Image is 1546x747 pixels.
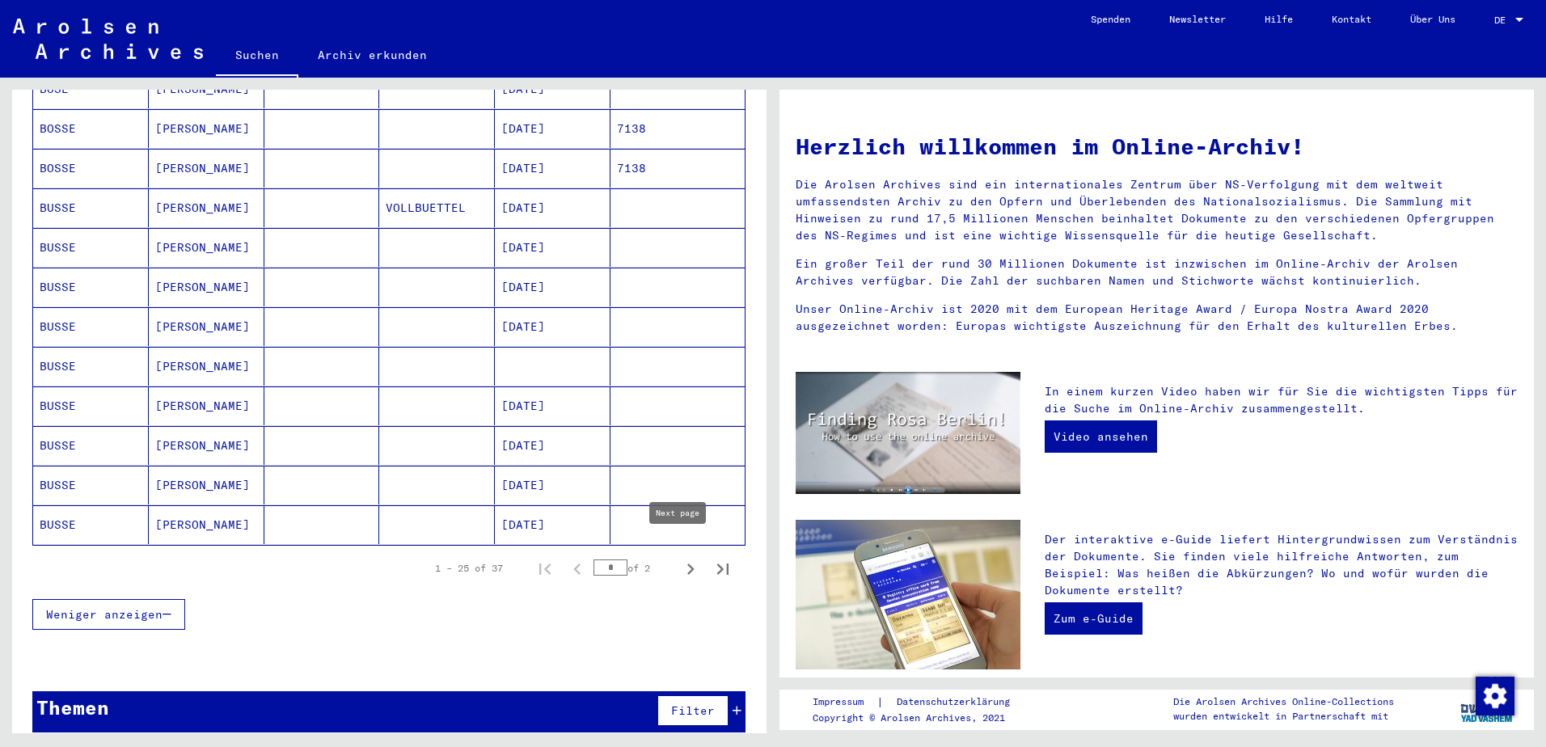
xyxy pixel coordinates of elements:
h1: Herzlich willkommen im Online-Archiv! [796,129,1518,163]
mat-cell: BUSSE [33,268,149,306]
button: First page [529,552,561,585]
img: video.jpg [796,372,1020,494]
span: Filter [671,703,715,718]
mat-cell: BOSSE [33,109,149,148]
mat-cell: [DATE] [495,228,610,267]
p: Die Arolsen Archives Online-Collections [1173,694,1394,709]
a: Video ansehen [1045,420,1157,453]
p: Ein großer Teil der rund 30 Millionen Dokumente ist inzwischen im Online-Archiv der Arolsen Archi... [796,255,1518,289]
mat-cell: 7138 [610,149,745,188]
div: | [813,694,1029,711]
mat-cell: [DATE] [495,307,610,346]
p: Der interaktive e-Guide liefert Hintergrundwissen zum Verständnis der Dokumente. Sie finden viele... [1045,531,1518,599]
a: Zum e-Guide [1045,602,1143,635]
p: Die Arolsen Archives sind ein internationales Zentrum über NS-Verfolgung mit dem weltweit umfasse... [796,176,1518,244]
p: wurden entwickelt in Partnerschaft mit [1173,709,1394,724]
mat-cell: BOSSE [33,149,149,188]
mat-cell: BUSSE [33,426,149,465]
div: of 2 [593,560,674,576]
span: Weniger anzeigen [46,607,163,622]
mat-cell: [DATE] [495,149,610,188]
mat-cell: [PERSON_NAME] [149,109,264,148]
mat-cell: [PERSON_NAME] [149,505,264,544]
mat-cell: BUSSE [33,347,149,386]
mat-cell: [DATE] [495,386,610,425]
img: Zustimmung ändern [1476,677,1514,715]
mat-cell: [PERSON_NAME] [149,466,264,504]
div: Themen [36,693,109,722]
a: Suchen [216,36,298,78]
mat-cell: [DATE] [495,426,610,465]
mat-cell: [DATE] [495,109,610,148]
img: yv_logo.png [1457,689,1518,729]
mat-cell: [PERSON_NAME] [149,188,264,227]
mat-cell: [PERSON_NAME] [149,268,264,306]
img: Arolsen_neg.svg [13,19,203,59]
mat-cell: BUSSE [33,188,149,227]
button: Weniger anzeigen [32,599,185,630]
mat-cell: BUSSE [33,228,149,267]
mat-cell: [PERSON_NAME] [149,228,264,267]
mat-cell: [PERSON_NAME] [149,347,264,386]
mat-cell: VOLLBUETTEL [379,188,495,227]
mat-cell: [DATE] [495,268,610,306]
img: eguide.jpg [796,520,1020,669]
mat-cell: [DATE] [495,466,610,504]
button: Filter [657,695,729,726]
p: Copyright © Arolsen Archives, 2021 [813,711,1029,725]
mat-cell: BUSSE [33,307,149,346]
a: Datenschutzerklärung [884,694,1029,711]
mat-cell: BUSSE [33,466,149,504]
button: Previous page [561,552,593,585]
a: Archiv erkunden [298,36,446,74]
div: Zustimmung ändern [1475,676,1514,715]
p: In einem kurzen Video haben wir für Sie die wichtigsten Tipps für die Suche im Online-Archiv zusa... [1045,383,1518,417]
button: Last page [707,552,739,585]
a: Impressum [813,694,876,711]
div: 1 – 25 of 37 [435,561,503,576]
mat-cell: BUSSE [33,505,149,544]
mat-cell: BUSSE [33,386,149,425]
mat-cell: 7138 [610,109,745,148]
mat-cell: [PERSON_NAME] [149,386,264,425]
mat-cell: [PERSON_NAME] [149,149,264,188]
p: Unser Online-Archiv ist 2020 mit dem European Heritage Award / Europa Nostra Award 2020 ausgezeic... [796,301,1518,335]
mat-cell: [PERSON_NAME] [149,307,264,346]
button: Next page [674,552,707,585]
mat-cell: [DATE] [495,188,610,227]
mat-cell: [DATE] [495,505,610,544]
mat-cell: [PERSON_NAME] [149,426,264,465]
span: DE [1494,15,1512,26]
